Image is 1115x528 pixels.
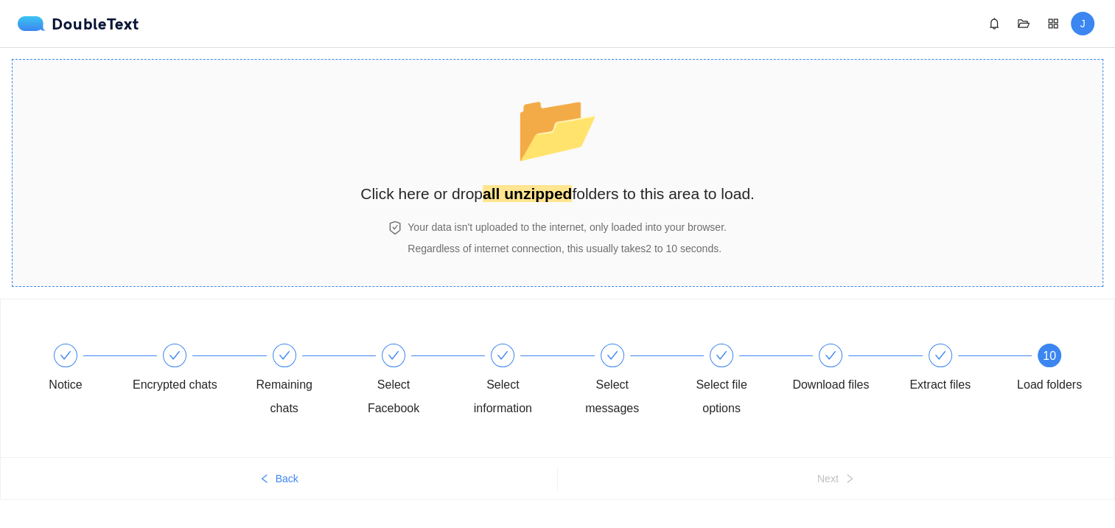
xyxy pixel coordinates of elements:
div: Select messages [570,373,655,420]
div: Select file options [679,373,764,420]
div: Encrypted chats [133,373,217,397]
span: check [825,350,836,361]
div: Select information [460,373,545,420]
span: check [169,350,181,361]
h2: Click here or drop folders to this area to load. [360,181,755,206]
button: appstore [1041,12,1065,35]
div: Extract files [898,344,1007,397]
span: Back [276,470,298,487]
a: logoDoubleText [18,16,139,31]
span: bell [983,18,1005,29]
span: appstore [1042,18,1064,29]
div: Select Facebook [351,373,436,420]
span: check [716,350,727,361]
span: folder-open [1013,18,1035,29]
div: Load folders [1017,373,1082,397]
span: check [497,350,508,361]
div: Extract files [909,373,971,397]
div: Select messages [570,344,679,420]
div: Remaining chats [242,344,351,420]
button: folder-open [1012,12,1035,35]
div: Notice [49,373,82,397]
span: safety-certificate [388,221,402,235]
img: logo [18,16,52,31]
span: check [388,350,399,361]
h4: Your data isn't uploaded to the internet, only loaded into your browser. [408,219,727,235]
span: check [279,350,290,361]
span: J [1080,12,1086,35]
div: Notice [23,344,132,397]
span: check [934,350,946,361]
div: Select Facebook [351,344,460,420]
div: Download files [792,373,869,397]
span: 10 [1043,350,1056,362]
div: Encrypted chats [132,344,241,397]
span: check [607,350,618,361]
span: Regardless of internet connection, this usually takes 2 to 10 seconds . [408,243,721,254]
span: check [60,350,71,361]
span: left [259,473,270,485]
div: 10Load folders [1007,344,1092,397]
div: Select file options [679,344,788,420]
button: Nextright [558,467,1115,490]
div: Remaining chats [242,373,327,420]
div: Select information [460,344,569,420]
button: leftBack [1,467,557,490]
div: Download files [788,344,897,397]
strong: all unzipped [483,185,572,202]
span: folder [515,90,600,165]
button: bell [982,12,1006,35]
div: DoubleText [18,16,139,31]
